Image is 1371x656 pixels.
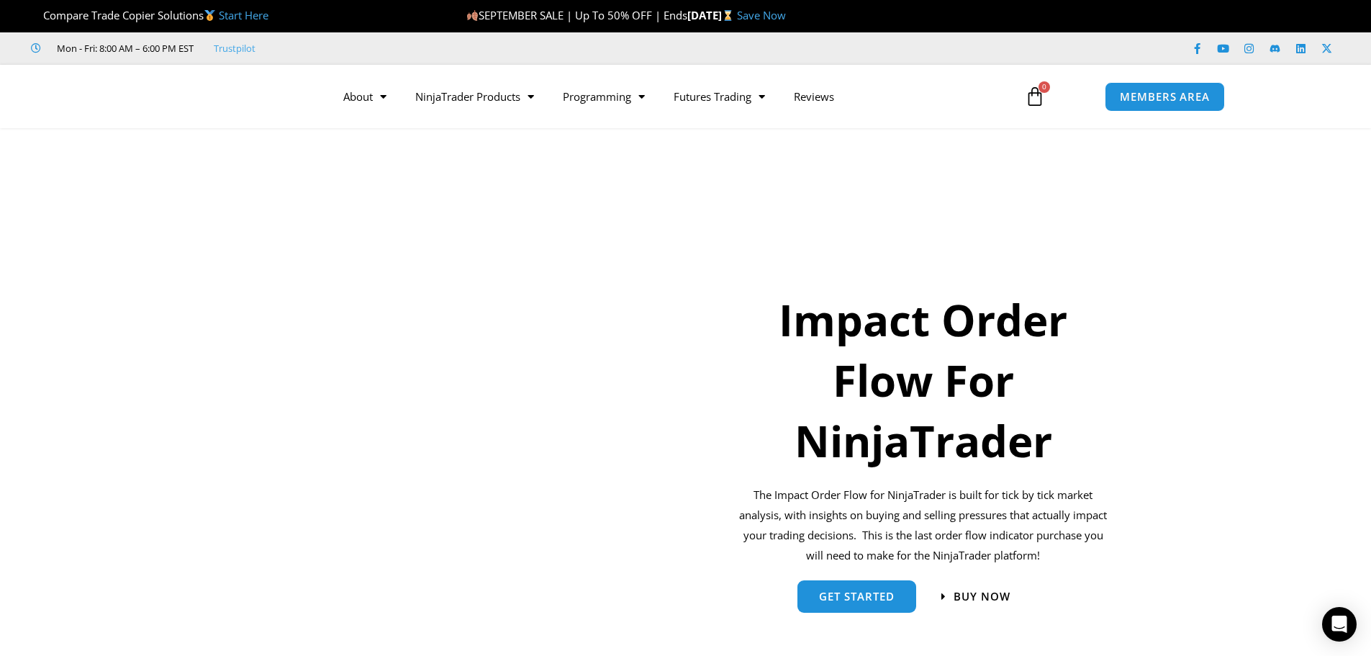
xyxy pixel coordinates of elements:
[941,591,1010,602] a: Buy now
[329,80,401,113] a: About
[779,80,849,113] a: Reviews
[204,10,215,21] img: 🥇
[214,40,255,57] a: Trustpilot
[737,289,1110,471] h1: Impact Order Flow For NinjaTrader
[255,218,655,644] img: Orderflow | Affordable Indicators – NinjaTrader
[954,591,1010,602] span: Buy now
[32,10,42,21] img: 🏆
[146,71,301,122] img: LogoAI | Affordable Indicators – NinjaTrader
[467,10,478,21] img: 🍂
[1322,607,1357,642] div: Open Intercom Messenger
[466,8,687,22] span: SEPTEMBER SALE | Up To 50% OFF | Ends
[659,80,779,113] a: Futures Trading
[723,10,733,21] img: ⌛
[737,8,786,22] a: Save Now
[819,591,895,602] span: get started
[1120,91,1210,102] span: MEMBERS AREA
[797,580,916,613] a: get started
[53,40,194,57] span: Mon - Fri: 8:00 AM – 6:00 PM EST
[329,80,1008,113] nav: Menu
[1105,82,1225,112] a: MEMBERS AREA
[737,485,1110,565] p: The Impact Order Flow for NinjaTrader is built for tick by tick market analysis, with insights on...
[548,80,659,113] a: Programming
[401,80,548,113] a: NinjaTrader Products
[219,8,268,22] a: Start Here
[1003,76,1067,117] a: 0
[1039,81,1050,93] span: 0
[687,8,737,22] strong: [DATE]
[31,8,268,22] span: Compare Trade Copier Solutions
